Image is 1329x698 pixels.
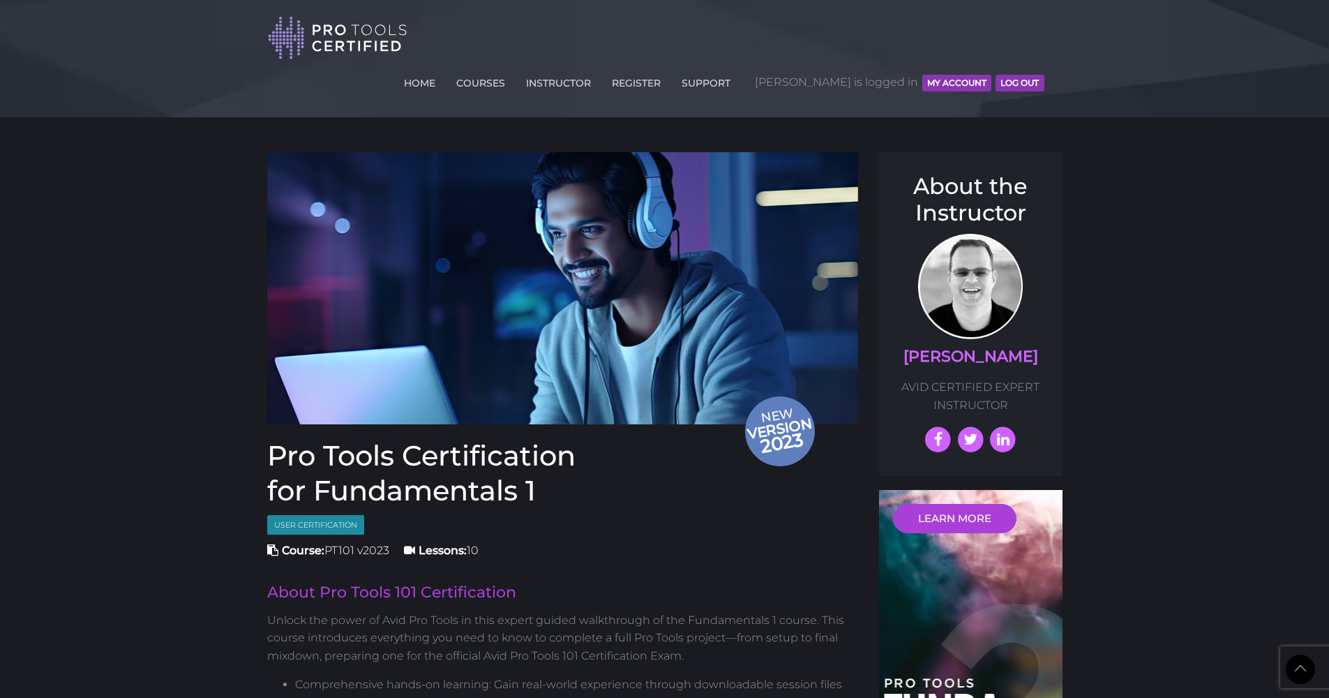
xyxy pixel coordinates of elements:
a: SUPPORT [678,69,734,91]
p: Unlock the power of Avid Pro Tools in this expert guided walkthrough of the Fundamentals 1 course... [267,611,859,665]
strong: Lessons: [419,544,467,557]
span: PT101 v2023 [267,544,389,557]
span: version [744,419,814,438]
a: Newversion 2023 [267,152,859,424]
a: REGISTER [608,69,664,91]
button: MY ACCOUNT [922,75,991,91]
a: [PERSON_NAME] [903,347,1038,366]
span: User Certification [267,515,364,535]
span: 2023 [745,426,818,460]
p: AVID CERTIFIED EXPERT INSTRUCTOR [893,378,1049,414]
a: COURSES [453,69,509,91]
a: INSTRUCTOR [523,69,594,91]
span: New [744,405,818,459]
button: Log Out [996,75,1044,91]
img: Pro tools certified Fundamentals 1 Course cover [267,152,859,424]
img: Pro Tools Certified Logo [268,15,407,61]
a: HOME [400,69,439,91]
h3: About the Instructor [893,173,1049,227]
strong: Course: [282,544,324,557]
span: 10 [404,544,479,557]
img: AVID Expert Instructor, Professor Scott Beckett profile photo [918,234,1023,339]
h1: Pro Tools Certification for Fundamentals 1 [267,438,859,508]
span: [PERSON_NAME] is logged in [755,61,1044,103]
h2: About Pro Tools 101 Certification [267,585,859,600]
a: LEARN MORE [893,504,1016,533]
a: Back to Top [1286,655,1315,684]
